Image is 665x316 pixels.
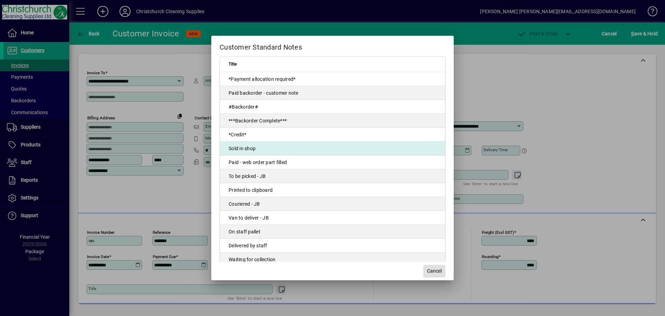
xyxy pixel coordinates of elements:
td: Paid backorder - customer note [220,86,445,100]
td: Delivered by staff [220,239,445,253]
span: Title [229,60,237,68]
td: *Payment allocation required* [220,72,445,86]
td: Van to deliver - JB [220,211,445,225]
td: #Backorder# [220,100,445,114]
td: Printed to clipboard [220,183,445,197]
td: Couriered - JB [220,197,445,211]
span: Cancel [427,267,442,275]
td: To be picked - JB [220,169,445,183]
td: Sold in shop [220,142,445,155]
td: On staff pallet [220,225,445,239]
td: Waiting for collection [220,253,445,266]
td: Paid - web order part filled [220,155,445,169]
h2: Customer Standard Notes [211,36,454,56]
button: Cancel [423,265,445,277]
